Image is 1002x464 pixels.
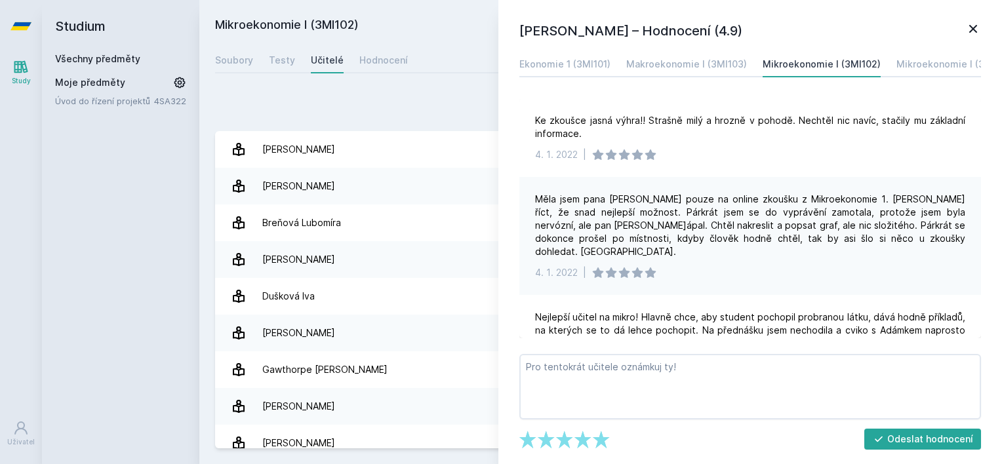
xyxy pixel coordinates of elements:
div: [PERSON_NAME] [262,393,335,419]
div: [PERSON_NAME] [262,320,335,346]
a: [PERSON_NAME] 4 hodnocení 2.0 [215,425,986,461]
a: Soubory [215,47,253,73]
a: Dušková Iva 4 hodnocení 2.5 [215,278,986,315]
a: Úvod do řízení projektů [55,94,154,107]
a: Breňová Lubomíra 3 hodnocení 5.0 [215,204,986,241]
a: Uživatel [3,414,39,454]
div: [PERSON_NAME] [262,173,335,199]
div: Uživatel [7,437,35,447]
span: Moje předměty [55,76,125,89]
a: Study [3,52,39,92]
a: [PERSON_NAME] 1 hodnocení 5.0 [215,131,986,168]
a: Učitelé [311,47,344,73]
a: [PERSON_NAME] 17 hodnocení 4.9 [215,168,986,204]
div: Nejlepší učitel na mikro! Hlavně chce, aby student pochopil probranou látku, dává hodně příkladů,... [535,311,965,350]
a: [PERSON_NAME] 2 hodnocení 4.5 [215,241,986,278]
div: Gawthorpe [PERSON_NAME] [262,357,388,383]
a: [PERSON_NAME] 1 hodnocení 5.0 [215,388,986,425]
h2: Mikroekonomie I (3MI102) [215,16,839,37]
div: Hodnocení [359,54,408,67]
div: Ke zkoušce jasná výhra!! Strašně milý a hrozně v pohodě. Nechtěl nic navíc, stačily mu základní i... [535,114,965,140]
div: 4. 1. 2022 [535,148,578,161]
div: 4. 1. 2022 [535,266,578,279]
a: [PERSON_NAME] 16 hodnocení 4.4 [215,315,986,351]
div: Měla jsem pana [PERSON_NAME] pouze na online zkoušku z Mikroekonomie 1. [PERSON_NAME] říct, že sn... [535,193,965,258]
div: Testy [269,54,295,67]
div: | [583,148,586,161]
div: Dušková Iva [262,283,315,309]
div: Study [12,76,31,86]
div: [PERSON_NAME] [262,246,335,273]
a: Testy [269,47,295,73]
a: Hodnocení [359,47,408,73]
div: [PERSON_NAME] [262,136,335,163]
a: Gawthorpe [PERSON_NAME] 3 hodnocení 3.7 [215,351,986,388]
div: Soubory [215,54,253,67]
div: | [583,266,586,279]
a: Všechny předměty [55,53,140,64]
button: Odeslat hodnocení [864,429,982,450]
div: [PERSON_NAME] [262,430,335,456]
div: Učitelé [311,54,344,67]
div: Breňová Lubomíra [262,210,341,236]
a: 4SA322 [154,96,186,106]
